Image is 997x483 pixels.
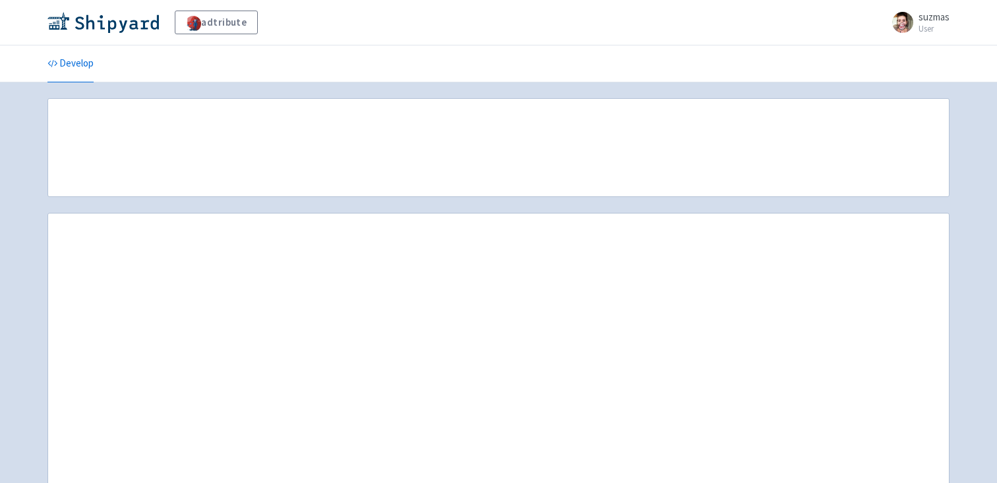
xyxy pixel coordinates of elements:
[47,12,159,33] img: Shipyard logo
[884,12,950,33] a: suzmas User
[919,24,950,33] small: User
[175,11,257,34] a: adtribute
[47,45,94,82] a: Develop
[919,11,950,23] span: suzmas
